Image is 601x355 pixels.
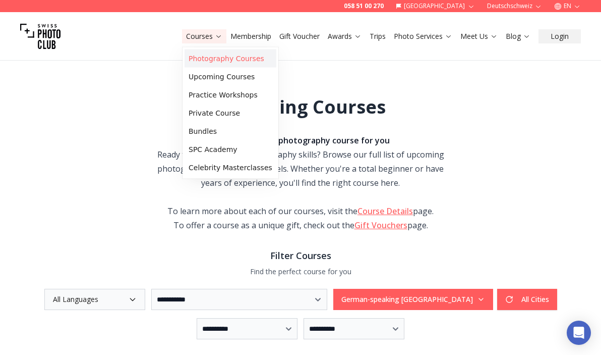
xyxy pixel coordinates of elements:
[185,68,276,86] a: Upcoming Courses
[155,204,446,232] div: To learn more about each of our courses, visit the page. To offer a course as a unique gift, chec...
[394,31,452,41] a: Photo Services
[16,267,585,277] p: Find the perfect course for you
[212,135,390,146] strong: Find the perfect photography course for you
[185,49,276,68] a: Photography Courses
[567,321,591,345] div: Open Intercom Messenger
[185,122,276,140] a: Bundles
[275,29,324,43] button: Gift Voucher
[354,220,407,231] a: Gift Vouchers
[186,31,222,41] a: Courses
[185,86,276,104] a: Practice Workshops
[185,104,276,122] a: Private Course
[538,29,581,43] button: Login
[182,29,226,43] button: Courses
[215,97,386,117] h1: Upcoming Courses
[502,29,534,43] button: Blog
[44,289,145,310] button: All Languages
[456,29,502,43] button: Meet Us
[366,29,390,43] button: Trips
[185,140,276,159] a: SPC Academy
[324,29,366,43] button: Awards
[20,16,61,57] img: Swiss photo club
[370,31,386,41] a: Trips
[230,31,271,41] a: Membership
[344,2,384,10] a: 058 51 00 270
[16,248,585,263] h3: Filter Courses
[497,289,557,310] button: All Cities
[460,31,498,41] a: Meet Us
[226,29,275,43] button: Membership
[390,29,456,43] button: Photo Services
[155,133,446,190] div: Ready to upgrade your photography skills? Browse our full list of upcoming photography courses fo...
[357,206,413,217] a: Course Details
[279,31,320,41] a: Gift Voucher
[328,31,362,41] a: Awards
[333,289,493,310] button: German-speaking [GEOGRAPHIC_DATA]
[506,31,530,41] a: Blog
[185,159,276,177] a: Celebrity Masterclasses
